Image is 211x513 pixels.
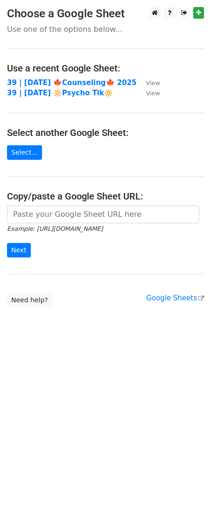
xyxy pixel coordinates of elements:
[146,294,204,302] a: Google Sheets
[7,206,199,223] input: Paste your Google Sheet URL here
[7,78,137,87] a: 39 | [DATE] 🍁Counseling🍁 2025
[7,243,31,257] input: Next
[146,90,160,97] small: View
[7,127,204,138] h4: Select another Google Sheet:
[137,78,160,87] a: View
[137,89,160,97] a: View
[7,63,204,74] h4: Use a recent Google Sheet:
[7,225,103,232] small: Example: [URL][DOMAIN_NAME]
[7,191,204,202] h4: Copy/paste a Google Sheet URL:
[7,7,204,21] h3: Choose a Google Sheet
[7,89,113,97] a: 39 | [DATE] 🔆Psycho Tik🔆
[146,79,160,86] small: View
[7,145,42,160] a: Select...
[7,293,52,307] a: Need help?
[7,24,204,34] p: Use one of the options below...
